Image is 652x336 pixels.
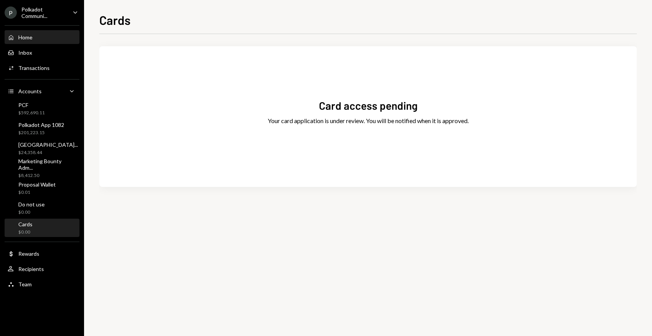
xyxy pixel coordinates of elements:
div: Cards [18,221,32,227]
div: [GEOGRAPHIC_DATA]... [18,141,78,148]
a: Transactions [5,61,79,75]
div: $0.00 [18,229,32,235]
a: Team [5,277,79,291]
div: $24,358.44 [18,149,78,156]
div: Your card application is under review. You will be notified when it is approved. [268,116,469,125]
a: Polkadot App 1082$201,223.15 [5,119,79,138]
div: $201,223.15 [18,130,64,136]
div: Card access pending [319,98,417,113]
div: Do not use [18,201,45,208]
div: $0.01 [18,189,56,196]
div: Recipients [18,266,44,272]
a: Home [5,30,79,44]
div: Polkadot App 1082 [18,122,64,128]
a: Recipients [5,262,79,276]
div: Transactions [18,65,50,71]
div: Home [18,34,32,41]
a: Accounts [5,84,79,98]
a: Do not use$0.00 [5,199,79,217]
a: PCF$592,690.11 [5,99,79,118]
div: PCF [18,102,45,108]
div: Inbox [18,49,32,56]
div: $592,690.11 [18,110,45,116]
div: P [5,6,17,19]
a: Marketing Bounty Adm...$8,412.50 [5,159,79,177]
a: Rewards [5,247,79,260]
div: Polkadot Communi... [21,6,66,19]
a: Cards$0.00 [5,219,79,237]
div: Rewards [18,250,39,257]
div: Accounts [18,88,42,94]
a: [GEOGRAPHIC_DATA]...$24,358.44 [5,139,81,157]
a: Inbox [5,45,79,59]
div: $8,412.50 [18,172,76,179]
a: Proposal Wallet$0.01 [5,179,79,197]
h1: Cards [99,12,131,28]
div: Team [18,281,32,287]
div: $0.00 [18,209,45,216]
div: Proposal Wallet [18,181,56,188]
div: Marketing Bounty Adm... [18,158,76,171]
